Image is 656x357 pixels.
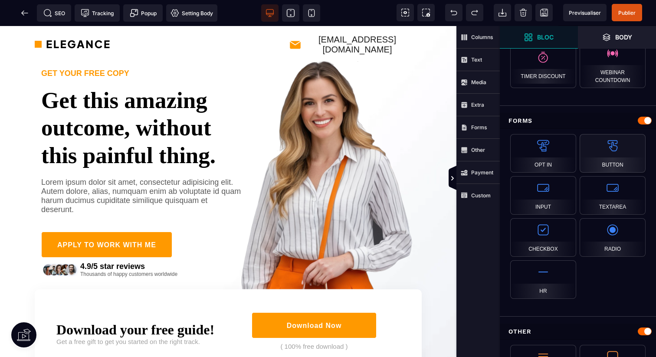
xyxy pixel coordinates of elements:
span: Tracking [81,9,114,17]
span: Previsualiser [569,10,601,16]
div: Input [510,176,576,215]
strong: Forms [471,124,487,131]
strong: Bloc [537,34,554,40]
button: Download Now [252,286,377,312]
strong: Other [471,147,485,153]
span: Open Blocks [500,26,578,49]
div: Forms [500,113,656,129]
div: Checkbox [510,218,576,257]
strong: Custom [471,192,491,199]
button: APPLY TO WORK WITH ME [41,206,172,232]
div: Textarea [580,176,646,215]
div: Timer Discount [510,42,576,88]
span: SEO [43,9,65,17]
strong: Body [615,34,632,40]
span: View components [397,4,414,21]
span: Preview [563,4,607,21]
span: Screenshot [417,4,435,21]
text: [EMAIL_ADDRESS][DOMAIN_NAME] [302,9,413,29]
img: 36a31ef8dffae9761ab5e8e4264402e5_logo.png [35,11,110,24]
span: Setting Body [171,9,213,17]
strong: Payment [471,169,493,176]
span: Publier [618,10,636,16]
strong: Columns [471,34,493,40]
strong: Extra [471,102,484,108]
div: Button [580,134,646,173]
strong: Text [471,56,482,63]
img: 520d3af84cf2ed00cf9ac0abaa6794ed_female_image_3.png [241,35,415,263]
div: Radio [580,218,646,257]
strong: Media [471,79,486,85]
div: Webinar Countdown [580,42,646,88]
span: Open Layer Manager [578,26,656,49]
img: 8aeef015e0ebd4251a34490ffea99928_mail.png [289,13,302,25]
div: Opt in [510,134,576,173]
div: Hr [510,260,576,299]
span: Popup [130,9,157,17]
img: 7ce4f1d884bec3e3122cfe95a8df0004_rating.png [41,235,80,252]
div: Other [500,324,656,340]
